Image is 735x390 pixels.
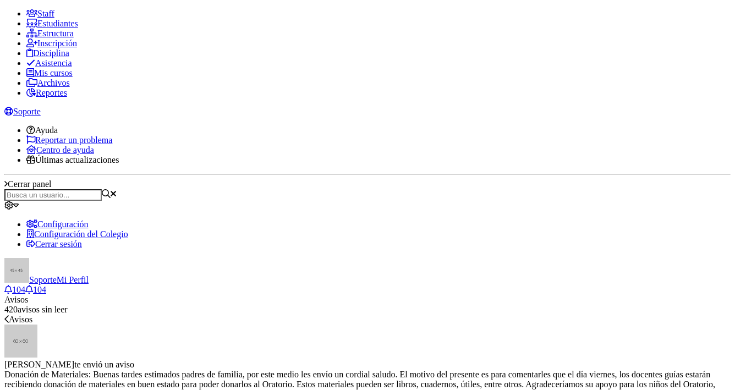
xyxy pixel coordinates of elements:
span: Avisos [9,315,32,324]
a: Estudiantes [26,19,78,28]
a: Staff [26,9,54,18]
span: Asistencia [35,58,72,68]
a: Últimas actualizaciones [26,155,119,164]
span: Archivos [37,78,70,87]
a: Reportes [26,88,67,97]
input: Busca un usuario... [4,189,102,201]
a: SoporteMi Perfil [4,275,89,284]
a: Configuración [26,219,88,229]
a: Soporte [4,107,41,116]
span: Mis cursos [34,68,73,78]
a: Disciplina [26,48,69,58]
a: Configuración del Colegio [26,229,128,239]
a: Reportar un problema [26,135,112,145]
span: Cerrar panel [8,179,52,189]
span: Staff [37,9,54,18]
a: 104 [4,285,25,294]
span: 420 [4,305,18,314]
span: 104 [12,285,25,294]
div: Avisos [4,295,731,305]
span: 104 [33,285,46,294]
a: 104 [25,285,46,294]
span: Soporte [13,107,41,116]
a: Inscripción [26,39,77,48]
a: Archivos [26,78,70,87]
span: Estudiantes [37,19,78,28]
span: Inscripción [37,39,77,48]
img: 60x60 [4,325,37,358]
a: Cerrar sesión [26,239,82,249]
span: avisos sin leer [4,305,68,314]
a: Centro de ayuda [26,145,94,155]
a: Ayuda [26,125,58,135]
span: Reportes [36,88,67,97]
span: Disciplina [33,48,69,58]
img: 45x45 [4,258,29,283]
span: Mi Perfil [57,275,89,284]
div: te envió un aviso [4,360,731,370]
span: Soporte [29,275,57,284]
a: Asistencia [26,58,72,68]
span: [PERSON_NAME] [4,360,74,369]
a: Mis cursos [26,68,73,78]
a: Estructura [26,29,74,38]
span: Estructura [37,29,74,38]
